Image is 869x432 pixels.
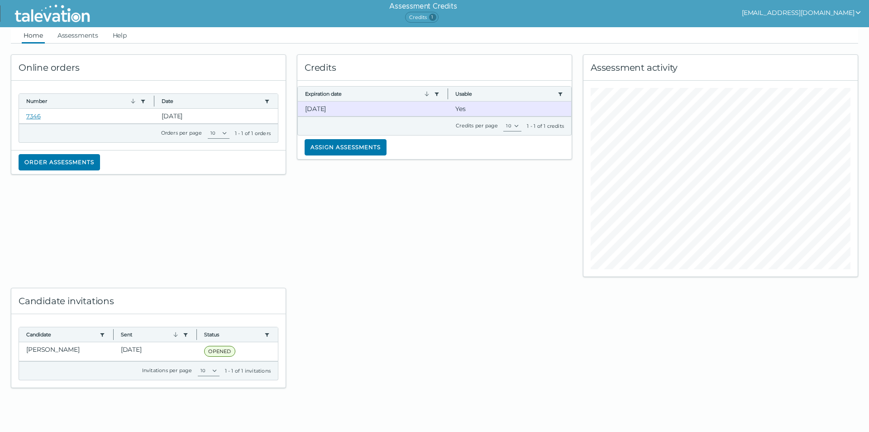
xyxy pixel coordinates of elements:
div: 1 - 1 of 1 orders [235,130,271,137]
span: 1 [429,14,436,21]
div: 1 - 1 of 1 credits [527,122,564,130]
button: Column resize handle [110,325,116,344]
clr-dg-cell: [PERSON_NAME] [19,342,114,361]
a: 7346 [26,112,41,120]
label: Credits per page [456,122,498,129]
div: 1 - 1 of 1 invitations [225,367,271,374]
h6: Assessment Credits [389,1,457,12]
div: Candidate invitations [11,288,286,314]
button: Date [162,97,261,105]
button: Expiration date [305,90,431,97]
clr-dg-cell: [DATE] [114,342,197,361]
a: Help [111,27,129,44]
button: Column resize handle [194,325,200,344]
div: Assessment activity [583,55,858,81]
button: Assign assessments [305,139,387,155]
button: Usable [455,90,554,97]
button: Number [26,97,137,105]
button: Status [204,331,261,338]
span: OPENED [204,346,235,357]
button: Column resize handle [445,84,451,103]
span: Credits [405,12,438,23]
clr-dg-cell: [DATE] [154,109,278,123]
button: show user actions [742,7,862,18]
label: Invitations per page [142,367,192,374]
button: Order assessments [19,154,100,170]
button: Sent [121,331,180,338]
label: Orders per page [161,130,202,136]
img: Talevation_Logo_Transparent_white.png [11,2,94,25]
a: Home [22,27,45,44]
clr-dg-cell: Yes [448,102,571,116]
button: Column resize handle [151,91,157,111]
div: Credits [297,55,572,81]
div: Online orders [11,55,286,81]
a: Assessments [56,27,100,44]
clr-dg-cell: [DATE] [298,102,449,116]
button: Candidate [26,331,96,338]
